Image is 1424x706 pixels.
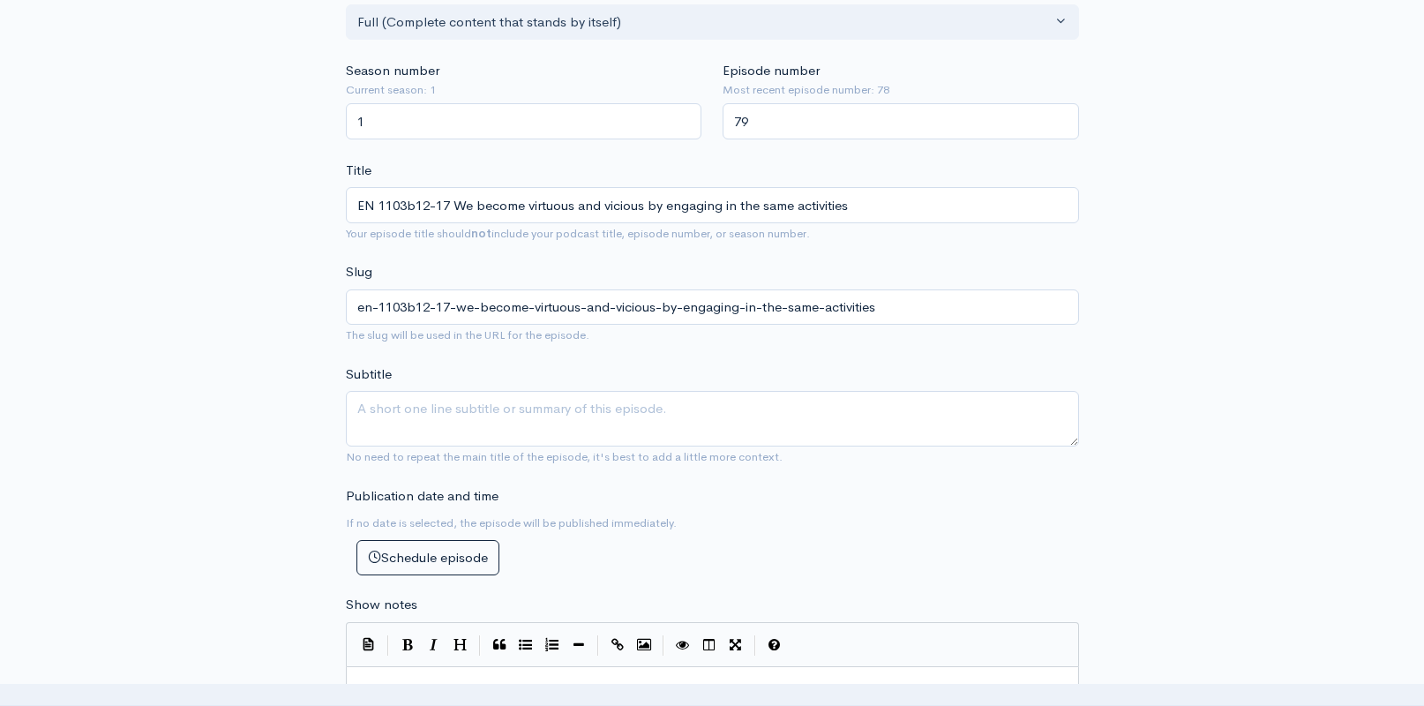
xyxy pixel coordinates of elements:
label: Subtitle [346,364,392,385]
button: Toggle Fullscreen [723,632,749,658]
button: Insert Show Notes Template [356,631,382,657]
button: Quote [486,632,513,658]
i: | [479,635,481,656]
small: The slug will be used in the URL for the episode. [346,327,589,342]
button: Create Link [604,632,631,658]
button: Bold [394,632,421,658]
small: Your episode title should include your podcast title, episode number, or season number. [346,226,810,241]
button: Heading [447,632,474,658]
input: Enter season number for this episode [346,103,702,139]
input: What is the episode's title? [346,187,1079,223]
button: Schedule episode [356,540,499,576]
small: Current season: 1 [346,81,702,99]
button: Generic List [513,632,539,658]
label: Episode number [723,61,820,81]
i: | [754,635,756,656]
label: Publication date and time [346,486,498,507]
i: | [597,635,599,656]
i: | [387,635,389,656]
strong: not [471,226,491,241]
i: | [663,635,664,656]
label: Season number [346,61,439,81]
button: Insert Horizontal Line [566,632,592,658]
button: Full (Complete content that stands by itself) [346,4,1079,41]
button: Italic [421,632,447,658]
label: Title [346,161,371,181]
button: Toggle Preview [670,632,696,658]
small: If no date is selected, the episode will be published immediately. [346,515,677,530]
small: Most recent episode number: 78 [723,81,1079,99]
label: Show notes [346,595,417,615]
button: Toggle Side by Side [696,632,723,658]
small: No need to repeat the main title of the episode, it's best to add a little more context. [346,449,783,464]
button: Markdown Guide [761,632,788,658]
div: Full (Complete content that stands by itself) [357,12,1052,33]
button: Numbered List [539,632,566,658]
input: title-of-episode [346,289,1079,326]
input: Enter episode number [723,103,1079,139]
label: Slug [346,262,372,282]
button: Insert Image [631,632,657,658]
